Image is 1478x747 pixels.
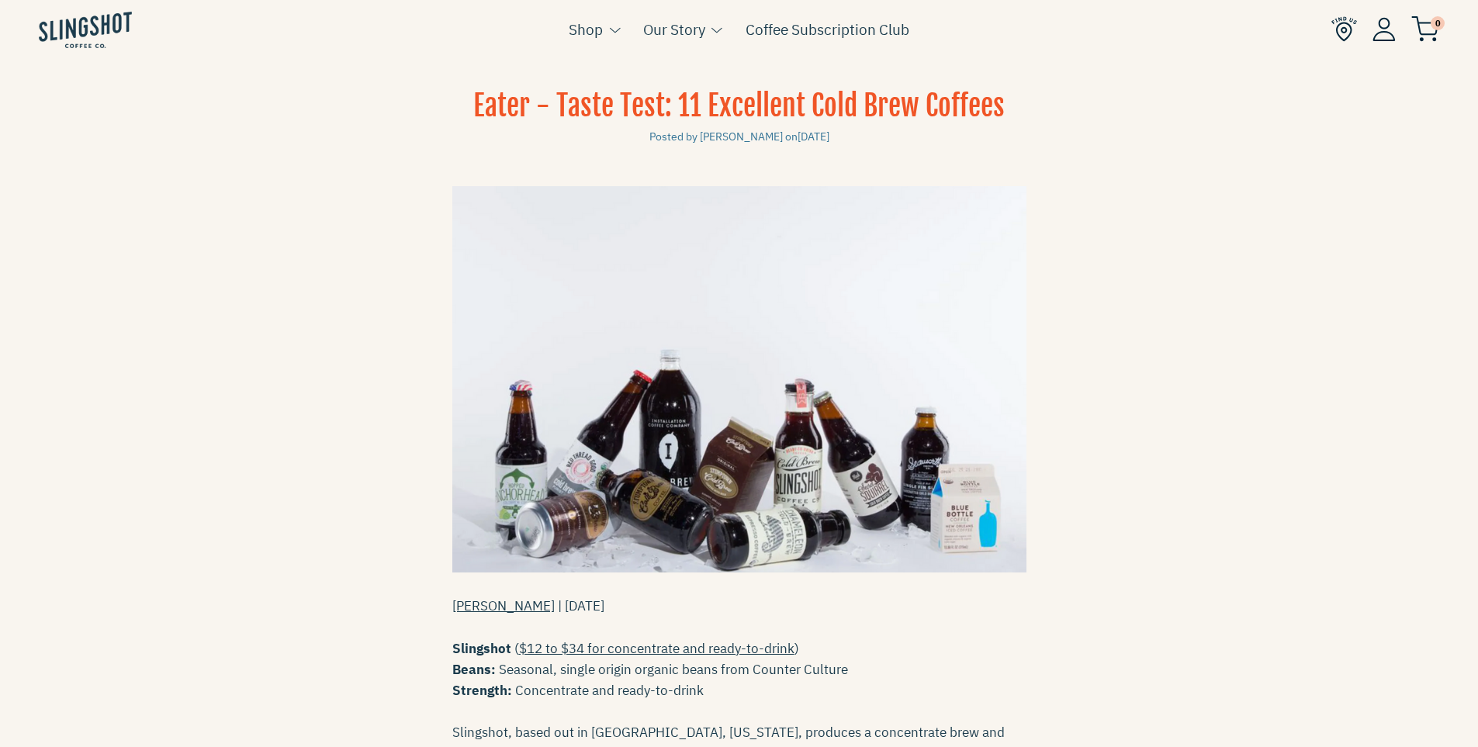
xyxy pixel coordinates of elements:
[1372,17,1396,41] img: Account
[452,682,512,699] b: Strength:
[649,130,829,144] small: Posted by [PERSON_NAME] on
[519,640,794,657] a: $12 to $34 for concentrate and ready-to-drink
[798,130,829,144] time: [DATE]
[452,661,496,678] b: Beans:
[452,640,511,657] b: Slingshot
[452,186,1026,573] img: Eater - Taste Test: 11 Excellent Cold Brew Coffees
[558,597,562,614] span: |
[1331,16,1357,42] img: Find Us
[1431,16,1445,30] span: 0
[457,87,1022,126] h1: Eater - Taste Test: 11 Excellent Cold Brew Coffees
[452,597,555,614] a: [PERSON_NAME]
[1411,16,1439,42] img: cart
[569,18,603,41] a: Shop
[565,597,604,614] time: [DATE]
[1411,20,1439,39] a: 0
[746,18,909,41] a: Coffee Subscription Club
[643,18,705,41] a: Our Story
